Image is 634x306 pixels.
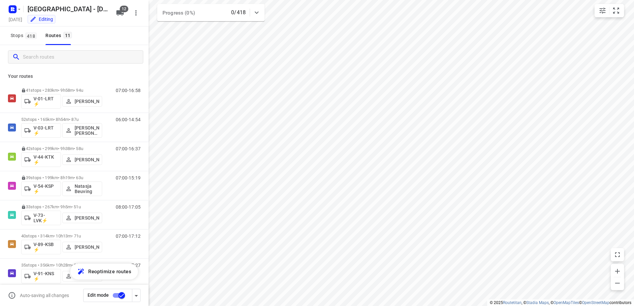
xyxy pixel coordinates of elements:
p: 41 stops • 283km • 9h58m • 94u [21,88,102,93]
p: V-01-LRT ⚡ [33,96,58,107]
p: [PERSON_NAME] [75,215,99,221]
p: [PERSON_NAME] [75,244,99,250]
p: 52 stops • 165km • 8h54m • 87u [21,117,102,122]
h5: [GEOGRAPHIC_DATA] - [DATE] [25,4,111,14]
button: V-03-LRT ⚡ [21,123,61,138]
p: Your routes [8,73,141,80]
p: V-89-KSB ⚡ [33,242,58,252]
button: Fit zoom [609,4,623,17]
p: 06:00-14:54 [116,117,141,122]
h5: Project date [6,16,25,23]
p: V-73-LVK⚡ [33,213,58,223]
div: Routes [45,31,74,40]
p: V-03-LRT ⚡ [33,125,58,136]
p: Natasja Beuving [75,183,99,194]
button: V-91-KNS ⚡ [21,269,61,283]
button: [PERSON_NAME] [62,154,102,165]
div: Driver app settings [132,291,140,299]
span: Edit mode [88,292,109,298]
a: OpenStreetMap [582,300,609,305]
div: You are currently in edit mode. [30,16,53,23]
button: [PERSON_NAME] [62,213,102,223]
a: Routetitan [503,300,522,305]
p: 07:00-15:19 [116,175,141,180]
p: 39 stops • 199km • 8h19m • 63u [21,175,102,180]
button: V-44-KTK ⚡ [21,152,61,167]
span: Reoptimize routes [88,267,131,276]
button: V-89-KSB ⚡ [21,240,61,254]
a: Stadia Maps [526,300,549,305]
p: V-54-KSP ⚡ [33,183,58,194]
div: Progress (0%)0/418 [157,4,265,21]
button: [PERSON_NAME] [62,242,102,252]
button: [PERSON_NAME] [PERSON_NAME] An [PERSON_NAME] [62,123,102,138]
p: [PERSON_NAME] [PERSON_NAME] An [PERSON_NAME] [75,125,99,136]
p: V-44-KTK ⚡ [33,154,58,165]
span: 12 [120,6,128,12]
button: [PERSON_NAME] [62,271,102,281]
button: [PERSON_NAME] [62,96,102,107]
button: V-73-LVK⚡ [21,211,61,225]
p: 35 stops • 356km • 10h28m • 93u [21,263,102,268]
button: V-54-KSP ⚡ [21,181,61,196]
p: 0/418 [231,9,246,17]
p: 42 stops • 299km • 9h38m • 58u [21,146,102,151]
p: 33 stops • 267km • 9h5m • 51u [21,204,102,209]
p: [PERSON_NAME] [75,157,99,162]
p: V-91-KNS ⚡ [33,271,58,281]
span: Stops [11,31,39,40]
button: More [129,6,143,20]
span: 11 [63,32,72,38]
div: small contained button group [595,4,624,17]
a: OpenMapTiles [553,300,579,305]
p: Auto-saving all changes [20,293,69,298]
p: [PERSON_NAME] [75,99,99,104]
p: 07:00-16:37 [116,146,141,151]
button: 12 [113,6,127,20]
li: © 2025 , © , © © contributors [490,300,631,305]
button: Natasja Beuving [62,181,102,196]
button: V-01-LRT ⚡ [21,94,61,109]
span: Progress (0%) [162,10,195,16]
button: Reoptimize routes [70,264,138,280]
p: 40 stops • 314km • 10h13m • 71u [21,233,102,238]
p: 08:00-17:05 [116,204,141,210]
p: 07:00-17:12 [116,233,141,239]
input: Search routes [23,52,143,62]
p: 07:00-16:58 [116,88,141,93]
p: 07:00-17:27 [116,263,141,268]
span: 418 [25,32,37,39]
button: Map settings [596,4,609,17]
